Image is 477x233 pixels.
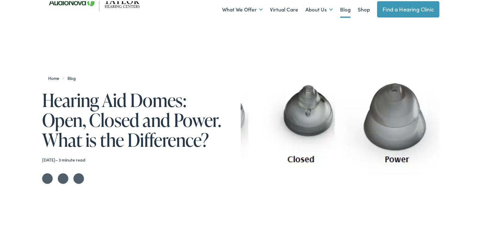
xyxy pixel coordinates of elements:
a: Share on Facebook [58,172,68,183]
div: – 3 minute read [42,156,225,161]
a: Blog [64,74,79,80]
a: Home [48,74,62,80]
time: [DATE] [42,156,55,162]
a: Share on Twitter [42,172,53,183]
h1: Hearing Aid Domes: Open, Closed and Power. What is the Difference? [42,89,225,149]
span: / [48,74,79,80]
a: Share on LinkedIn [73,172,84,183]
